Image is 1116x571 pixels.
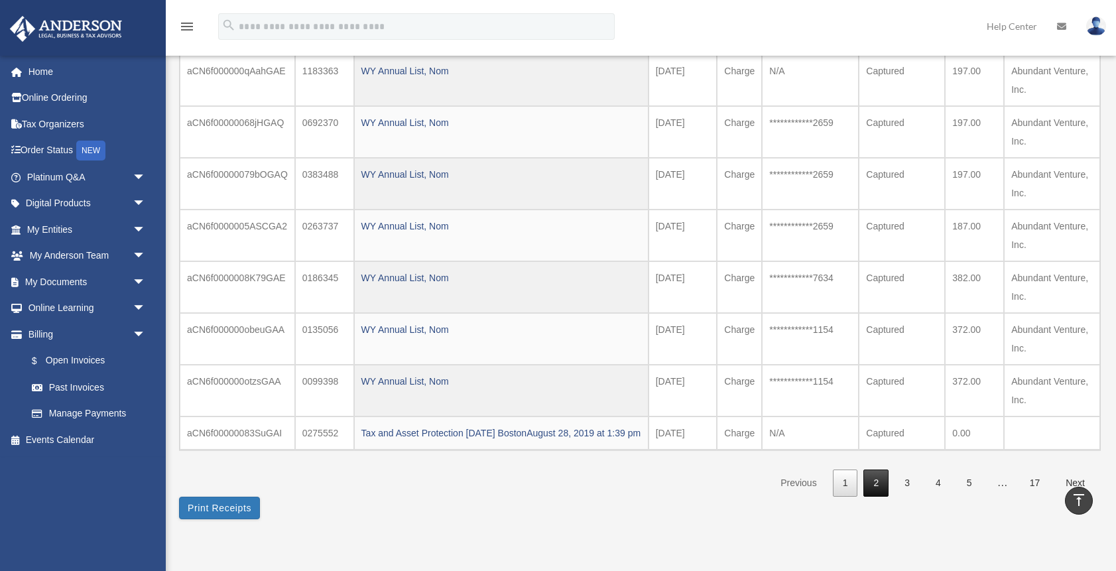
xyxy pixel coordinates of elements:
[649,106,717,158] td: [DATE]
[859,261,945,313] td: Captured
[1065,487,1093,515] a: vertical_align_top
[180,416,295,450] td: aCN6f00000083SuGAI
[1004,106,1100,158] td: Abundant Venture, Inc.
[180,106,295,158] td: aCN6f00000068jHGAQ
[833,470,858,497] a: 1
[649,261,717,313] td: [DATE]
[221,18,236,32] i: search
[859,106,945,158] td: Captured
[180,313,295,365] td: aCN6f000000obeuGAA
[179,497,260,519] button: Print Receipts
[9,85,166,111] a: Online Ordering
[649,158,717,210] td: [DATE]
[649,313,717,365] td: [DATE]
[717,158,762,210] td: Charge
[762,416,859,450] td: N/A
[945,158,1004,210] td: 197.00
[295,54,354,106] td: 1183363
[9,58,166,85] a: Home
[9,216,166,243] a: My Entitiesarrow_drop_down
[1004,54,1100,106] td: Abundant Venture, Inc.
[295,416,354,450] td: 0275552
[180,210,295,261] td: aCN6f0000005ASCGA2
[9,295,166,322] a: Online Learningarrow_drop_down
[133,295,159,322] span: arrow_drop_down
[76,141,105,160] div: NEW
[1086,17,1106,36] img: User Pic
[717,261,762,313] td: Charge
[1004,365,1100,416] td: Abundant Venture, Inc.
[859,210,945,261] td: Captured
[945,313,1004,365] td: 372.00
[945,416,1004,450] td: 0.00
[133,216,159,243] span: arrow_drop_down
[295,106,354,158] td: 0692370
[945,365,1004,416] td: 372.00
[9,426,166,453] a: Events Calendar
[9,137,166,164] a: Order StatusNEW
[361,269,641,287] div: WY Annual List, Nom
[859,416,945,450] td: Captured
[717,416,762,450] td: Charge
[133,321,159,348] span: arrow_drop_down
[19,374,159,401] a: Past Invoices
[133,269,159,296] span: arrow_drop_down
[1020,470,1050,497] a: 17
[9,164,166,190] a: Platinum Q&Aarrow_drop_down
[717,106,762,158] td: Charge
[180,261,295,313] td: aCN6f0000008K79GAE
[859,313,945,365] td: Captured
[945,210,1004,261] td: 187.00
[945,261,1004,313] td: 382.00
[926,470,951,497] a: 4
[717,365,762,416] td: Charge
[295,158,354,210] td: 0383488
[762,54,859,106] td: N/A
[19,348,166,375] a: $Open Invoices
[1056,470,1095,497] a: Next
[1004,210,1100,261] td: Abundant Venture, Inc.
[859,54,945,106] td: Captured
[180,54,295,106] td: aCN6f000000qAahGAE
[9,269,166,295] a: My Documentsarrow_drop_down
[179,23,195,34] a: menu
[957,470,982,497] a: 5
[1004,261,1100,313] td: Abundant Venture, Inc.
[6,16,126,42] img: Anderson Advisors Platinum Portal
[9,111,166,137] a: Tax Organizers
[717,54,762,106] td: Charge
[987,477,1019,488] span: …
[295,261,354,313] td: 0186345
[19,401,166,427] a: Manage Payments
[361,372,641,391] div: WY Annual List, Nom
[180,158,295,210] td: aCN6f00000079bOGAQ
[649,416,717,450] td: [DATE]
[361,165,641,184] div: WY Annual List, Nom
[649,365,717,416] td: [DATE]
[771,470,826,497] a: Previous
[9,321,166,348] a: Billingarrow_drop_down
[649,54,717,106] td: [DATE]
[859,158,945,210] td: Captured
[649,210,717,261] td: [DATE]
[361,424,641,442] div: Tax and Asset Protection [DATE] BostonAugust 28, 2019 at 1:39 pm
[1004,313,1100,365] td: Abundant Venture, Inc.
[295,313,354,365] td: 0135056
[945,106,1004,158] td: 197.00
[9,243,166,269] a: My Anderson Teamarrow_drop_down
[717,313,762,365] td: Charge
[133,243,159,270] span: arrow_drop_down
[295,210,354,261] td: 0263737
[179,19,195,34] i: menu
[859,365,945,416] td: Captured
[895,470,920,497] a: 3
[1004,158,1100,210] td: Abundant Venture, Inc.
[133,190,159,218] span: arrow_drop_down
[945,54,1004,106] td: 197.00
[133,164,159,191] span: arrow_drop_down
[180,365,295,416] td: aCN6f000000otzsGAA
[717,210,762,261] td: Charge
[863,470,889,497] a: 2
[361,113,641,132] div: WY Annual List, Nom
[39,353,46,369] span: $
